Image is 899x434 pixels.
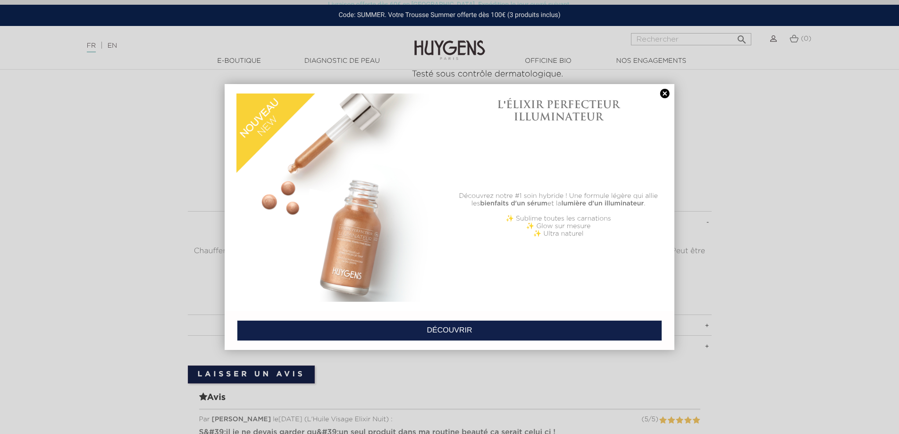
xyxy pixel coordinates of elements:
p: ✨ Ultra naturel [454,230,663,238]
b: lumière d'un illuminateur [562,200,644,207]
b: bienfaits d'un sérum [480,200,547,207]
p: Découvrez notre #1 soin hybride ! Une formule légère qui allie les et la . [454,192,663,207]
p: ✨ Sublime toutes les carnations [454,215,663,222]
a: DÉCOUVRIR [237,320,662,341]
p: ✨ Glow sur mesure [454,222,663,230]
h1: L'ÉLIXIR PERFECTEUR ILLUMINATEUR [454,98,663,123]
